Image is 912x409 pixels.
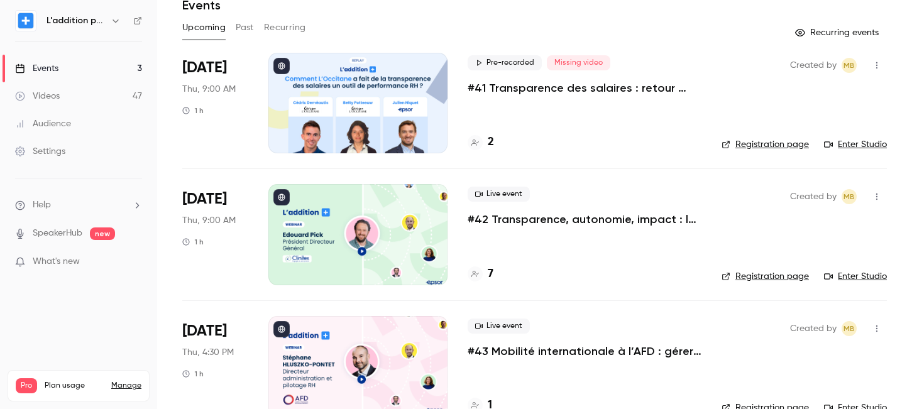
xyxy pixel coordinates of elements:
[182,106,204,116] div: 1 h
[468,344,701,359] a: #43 Mobilité internationale à l’AFD : gérer les talents au-delà des frontières
[182,53,248,153] div: Oct 16 Thu, 9:00 AM (Europe/Paris)
[264,18,306,38] button: Recurring
[790,189,837,204] span: Created by
[547,55,610,70] span: Missing video
[16,378,37,393] span: Pro
[182,184,248,285] div: Nov 6 Thu, 9:00 AM (Europe/Paris)
[789,23,887,43] button: Recurring events
[182,189,227,209] span: [DATE]
[182,237,204,247] div: 1 h
[182,83,236,95] span: Thu, 9:00 AM
[15,199,142,212] li: help-dropdown-opener
[790,58,837,73] span: Created by
[488,266,493,283] h4: 7
[468,212,701,227] a: #42 Transparence, autonomie, impact : la recette Clinitex
[468,55,542,70] span: Pre-recorded
[824,270,887,283] a: Enter Studio
[45,381,104,391] span: Plan usage
[722,270,809,283] a: Registration page
[182,369,204,379] div: 1 h
[16,11,36,31] img: L'addition par Epsor
[15,62,58,75] div: Events
[15,145,65,158] div: Settings
[182,58,227,78] span: [DATE]
[842,58,857,73] span: Mylène BELLANGER
[90,227,115,240] span: new
[842,321,857,336] span: Mylène BELLANGER
[790,321,837,336] span: Created by
[33,255,80,268] span: What's new
[47,14,106,27] h6: L'addition par Epsor
[15,90,60,102] div: Videos
[722,138,809,151] a: Registration page
[127,256,142,268] iframe: Noticeable Trigger
[236,18,254,38] button: Past
[111,381,141,391] a: Manage
[468,266,493,283] a: 7
[468,187,530,202] span: Live event
[468,319,530,334] span: Live event
[843,189,855,204] span: MB
[488,134,494,151] h4: 2
[15,117,71,130] div: Audience
[468,80,701,95] a: #41 Transparence des salaires : retour d'expérience de L'Occitane
[182,321,227,341] span: [DATE]
[843,58,855,73] span: MB
[33,199,51,212] span: Help
[842,189,857,204] span: Mylène BELLANGER
[182,214,236,227] span: Thu, 9:00 AM
[33,227,82,240] a: SpeakerHub
[824,138,887,151] a: Enter Studio
[468,134,494,151] a: 2
[843,321,855,336] span: MB
[182,18,226,38] button: Upcoming
[182,346,234,359] span: Thu, 4:30 PM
